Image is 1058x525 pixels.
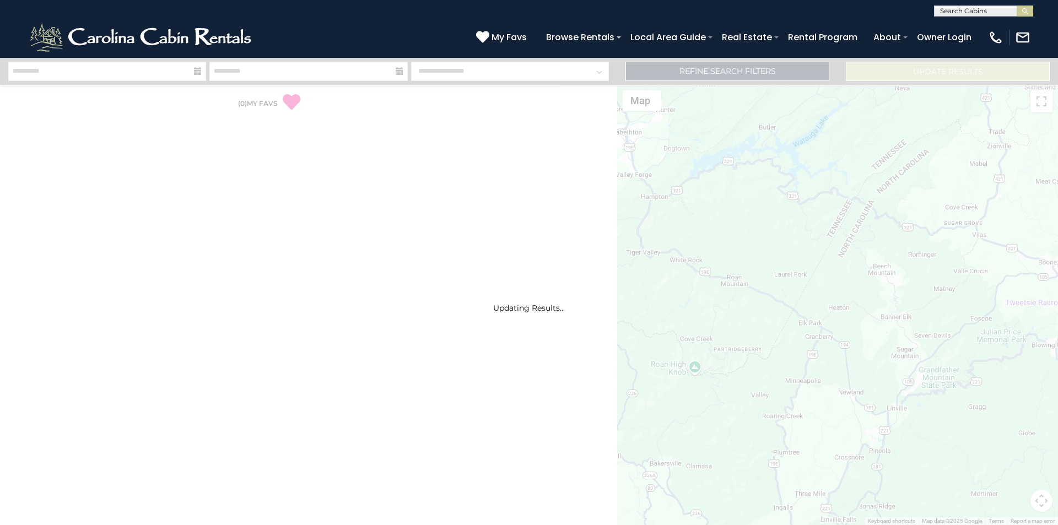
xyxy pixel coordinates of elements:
a: Real Estate [716,28,778,47]
a: Browse Rentals [541,28,620,47]
a: About [868,28,906,47]
span: My Favs [492,30,527,44]
a: My Favs [476,30,530,45]
a: Rental Program [782,28,863,47]
a: Local Area Guide [625,28,711,47]
img: phone-regular-white.png [988,30,1003,45]
img: White-1-2.png [28,21,256,54]
a: Owner Login [911,28,977,47]
img: mail-regular-white.png [1015,30,1030,45]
